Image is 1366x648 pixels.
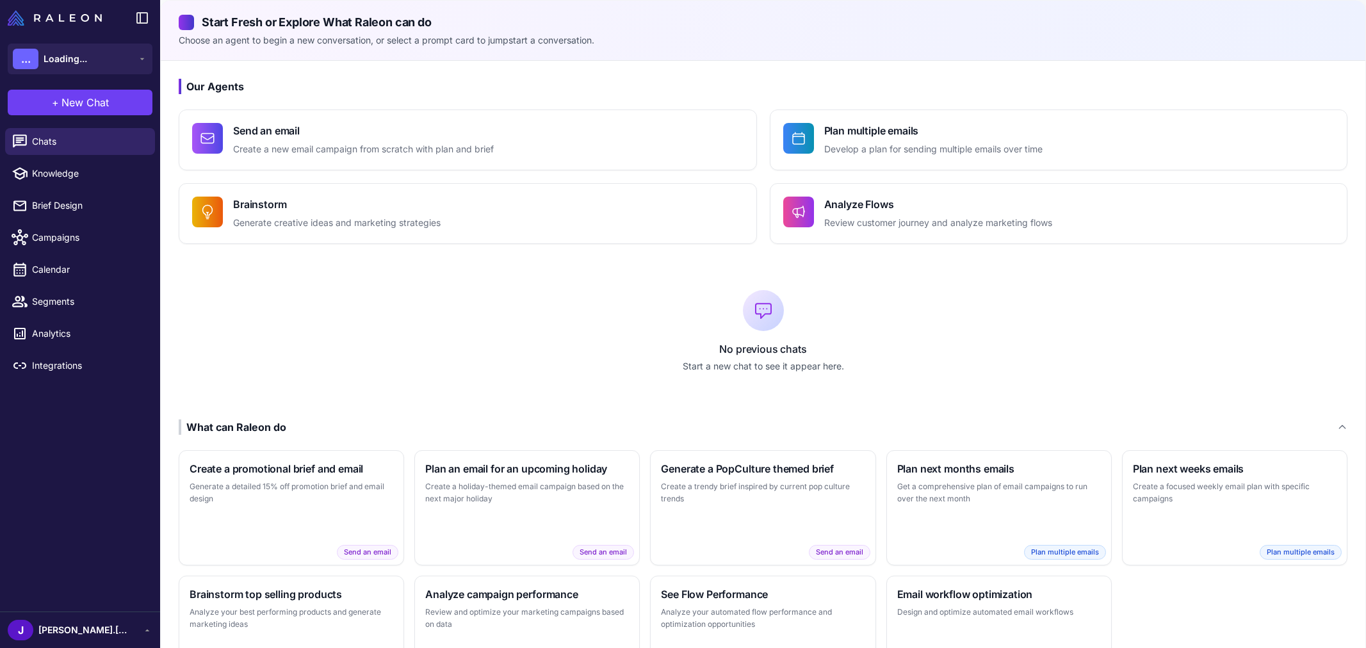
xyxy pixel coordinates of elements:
[233,123,494,138] h4: Send an email
[661,606,865,631] p: Analyze your automated flow performance and optimization opportunities
[770,183,1348,244] button: Analyze FlowsReview customer journey and analyze marketing flows
[5,288,155,315] a: Segments
[179,450,404,565] button: Create a promotional brief and emailGenerate a detailed 15% off promotion brief and email designS...
[897,461,1101,476] h3: Plan next months emails
[52,95,59,110] span: +
[32,198,145,213] span: Brief Design
[233,197,441,212] h4: Brainstorm
[32,295,145,309] span: Segments
[233,142,494,157] p: Create a new email campaign from scratch with plan and brief
[179,341,1347,357] p: No previous chats
[8,10,102,26] img: Raleon Logo
[32,231,145,245] span: Campaigns
[886,450,1112,565] button: Plan next months emailsGet a comprehensive plan of email campaigns to run over the next monthPlan...
[809,545,870,560] span: Send an email
[5,352,155,379] a: Integrations
[8,44,152,74] button: ...Loading...
[5,192,155,219] a: Brief Design
[5,256,155,283] a: Calendar
[8,90,152,115] button: +New Chat
[179,359,1347,373] p: Start a new chat to see it appear here.
[8,10,107,26] a: Raleon Logo
[38,623,128,637] span: [PERSON_NAME].[PERSON_NAME]
[824,216,1052,231] p: Review customer journey and analyze marketing flows
[8,620,33,640] div: J
[661,587,865,602] h3: See Flow Performance
[897,587,1101,602] h3: Email workflow optimization
[190,461,393,476] h3: Create a promotional brief and email
[44,52,87,66] span: Loading...
[425,480,629,505] p: Create a holiday-themed email campaign based on the next major holiday
[61,95,109,110] span: New Chat
[233,216,441,231] p: Generate creative ideas and marketing strategies
[190,587,393,602] h3: Brainstorm top selling products
[13,49,38,69] div: ...
[32,134,145,149] span: Chats
[1133,461,1337,476] h3: Plan next weeks emails
[179,33,1347,47] p: Choose an agent to begin a new conversation, or select a prompt card to jumpstart a conversation.
[179,13,1347,31] h2: Start Fresh or Explore What Raleon can do
[1133,480,1337,505] p: Create a focused weekly email plan with specific campaigns
[5,160,155,187] a: Knowledge
[425,606,629,631] p: Review and optimize your marketing campaigns based on data
[770,109,1348,170] button: Plan multiple emailsDevelop a plan for sending multiple emails over time
[32,263,145,277] span: Calendar
[1024,545,1106,560] span: Plan multiple emails
[5,320,155,347] a: Analytics
[414,450,640,565] button: Plan an email for an upcoming holidayCreate a holiday-themed email campaign based on the next maj...
[661,480,865,505] p: Create a trendy brief inspired by current pop culture trends
[650,450,875,565] button: Generate a PopCulture themed briefCreate a trendy brief inspired by current pop culture trendsSen...
[179,183,757,244] button: BrainstormGenerate creative ideas and marketing strategies
[32,359,145,373] span: Integrations
[425,461,629,476] h3: Plan an email for an upcoming holiday
[5,128,155,155] a: Chats
[1260,545,1342,560] span: Plan multiple emails
[824,123,1043,138] h4: Plan multiple emails
[32,327,145,341] span: Analytics
[573,545,634,560] span: Send an email
[824,142,1043,157] p: Develop a plan for sending multiple emails over time
[337,545,398,560] span: Send an email
[190,606,393,631] p: Analyze your best performing products and generate marketing ideas
[32,166,145,181] span: Knowledge
[179,109,757,170] button: Send an emailCreate a new email campaign from scratch with plan and brief
[661,461,865,476] h3: Generate a PopCulture themed brief
[179,419,286,435] div: What can Raleon do
[824,197,1052,212] h4: Analyze Flows
[897,606,1101,619] p: Design and optimize automated email workflows
[5,224,155,251] a: Campaigns
[190,480,393,505] p: Generate a detailed 15% off promotion brief and email design
[1122,450,1347,565] button: Plan next weeks emailsCreate a focused weekly email plan with specific campaignsPlan multiple emails
[897,480,1101,505] p: Get a comprehensive plan of email campaigns to run over the next month
[179,79,1347,94] h3: Our Agents
[425,587,629,602] h3: Analyze campaign performance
